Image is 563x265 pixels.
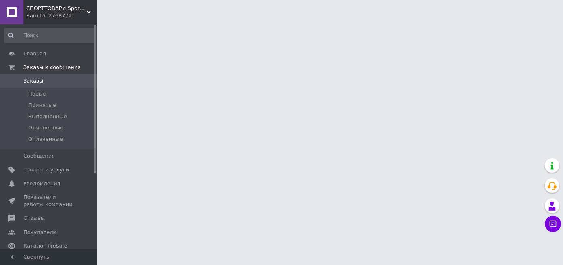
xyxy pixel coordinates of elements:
span: СПОРТТОВАРИ Sport For All Україна, Київська область, Бородянка [26,5,87,12]
span: Заказы [23,77,43,85]
span: Главная [23,50,46,57]
span: Заказы и сообщения [23,64,81,71]
div: Ваш ID: 2768772 [26,12,97,19]
span: Уведомления [23,180,60,187]
span: Отмененные [28,124,63,131]
span: Отзывы [23,215,45,222]
span: Оплаченные [28,136,63,143]
span: Выполненные [28,113,67,120]
span: Показатели работы компании [23,194,75,208]
span: Каталог ProSale [23,242,67,250]
input: Поиск [4,28,95,43]
span: Покупатели [23,229,56,236]
button: Чат с покупателем [545,216,561,232]
span: Сообщения [23,152,55,160]
span: Товары и услуги [23,166,69,173]
span: Новые [28,90,46,98]
span: Принятые [28,102,56,109]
